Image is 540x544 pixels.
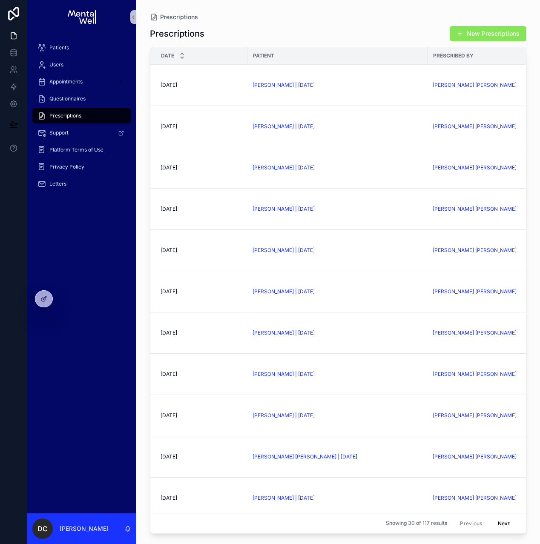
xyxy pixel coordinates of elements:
span: Prescriptions [160,13,198,21]
a: [DATE] [161,453,242,460]
button: Next [492,517,516,530]
a: Questionnaires [32,91,131,106]
span: Prescribed By [433,52,474,59]
a: [PERSON_NAME] [PERSON_NAME] [433,164,534,171]
a: Appointments [32,74,131,89]
a: [PERSON_NAME] | [DATE] [253,247,315,254]
a: Patients [32,40,131,55]
a: [DATE] [161,288,242,295]
a: [PERSON_NAME] [PERSON_NAME] [433,247,534,254]
span: [PERSON_NAME] [PERSON_NAME] [433,288,517,295]
span: [DATE] [161,329,177,336]
span: [DATE] [161,453,177,460]
span: Users [49,61,63,68]
a: [PERSON_NAME] | [DATE] [253,495,422,501]
span: [PERSON_NAME] [PERSON_NAME] [433,82,517,89]
a: Platform Terms of Use [32,142,131,157]
a: [PERSON_NAME] | [DATE] [253,82,315,89]
a: [PERSON_NAME] | [DATE] [253,206,422,212]
a: [DATE] [161,82,242,89]
a: [PERSON_NAME] | [DATE] [253,288,315,295]
a: [PERSON_NAME] [PERSON_NAME] [433,412,517,419]
a: [PERSON_NAME] | [DATE] [253,371,422,378]
span: Support [49,129,69,136]
span: Appointments [49,78,83,85]
span: Platform Terms of Use [49,146,103,153]
a: [PERSON_NAME] | [DATE] [253,164,422,171]
a: [PERSON_NAME] | [DATE] [253,123,315,130]
a: [PERSON_NAME] | [DATE] [253,164,315,171]
a: [DATE] [161,247,242,254]
span: [DATE] [161,164,177,171]
a: [PERSON_NAME] [PERSON_NAME] [433,247,517,254]
a: [PERSON_NAME] [PERSON_NAME] [433,495,517,501]
a: [DATE] [161,371,242,378]
div: scrollable content [27,34,136,203]
span: [DATE] [161,206,177,212]
span: [DATE] [161,412,177,419]
a: [PERSON_NAME] [PERSON_NAME] | [DATE] [253,453,422,460]
span: [DATE] [161,247,177,254]
a: [PERSON_NAME] | [DATE] [253,371,315,378]
p: [PERSON_NAME] [60,524,109,533]
a: Privacy Policy [32,159,131,175]
a: [DATE] [161,123,242,130]
img: App logo [68,10,95,24]
span: [DATE] [161,495,177,501]
a: [DATE] [161,412,242,419]
a: [PERSON_NAME] [PERSON_NAME] [433,453,517,460]
a: [PERSON_NAME] | [DATE] [253,82,422,89]
a: [PERSON_NAME] [PERSON_NAME] [433,206,517,212]
a: Prescriptions [150,13,198,21]
span: [DATE] [161,82,177,89]
a: [PERSON_NAME] [PERSON_NAME] [433,412,534,419]
a: [DATE] [161,329,242,336]
a: [PERSON_NAME] [PERSON_NAME] [433,164,517,171]
a: [PERSON_NAME] [PERSON_NAME] [433,82,534,89]
a: [PERSON_NAME] | [DATE] [253,412,422,419]
a: [PERSON_NAME] [PERSON_NAME] [433,453,534,460]
a: [PERSON_NAME] | [DATE] [253,495,315,501]
a: [PERSON_NAME] | [DATE] [253,247,422,254]
a: Support [32,125,131,140]
span: Date [161,52,174,59]
a: [PERSON_NAME] | [DATE] [253,329,315,336]
a: [PERSON_NAME] [PERSON_NAME] [433,206,534,212]
a: [DATE] [161,164,242,171]
a: [PERSON_NAME] | [DATE] [253,288,422,295]
a: [PERSON_NAME] [PERSON_NAME] [433,123,517,130]
span: Patients [49,44,69,51]
a: [PERSON_NAME] | [DATE] [253,412,315,419]
button: New Prescriptions [450,26,526,41]
a: [DATE] [161,206,242,212]
a: [PERSON_NAME] [PERSON_NAME] [433,371,534,378]
a: [PERSON_NAME] [PERSON_NAME] [433,495,534,501]
a: [PERSON_NAME] [PERSON_NAME] [433,329,534,336]
a: Letters [32,176,131,192]
a: Users [32,57,131,72]
a: [PERSON_NAME] [PERSON_NAME] [433,371,517,378]
span: Letters [49,180,66,187]
a: Prescriptions [32,108,131,123]
a: [PERSON_NAME] [PERSON_NAME] [433,329,517,336]
a: [PERSON_NAME] [PERSON_NAME] [433,123,534,130]
a: [PERSON_NAME] [PERSON_NAME] | [DATE] [253,453,357,460]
